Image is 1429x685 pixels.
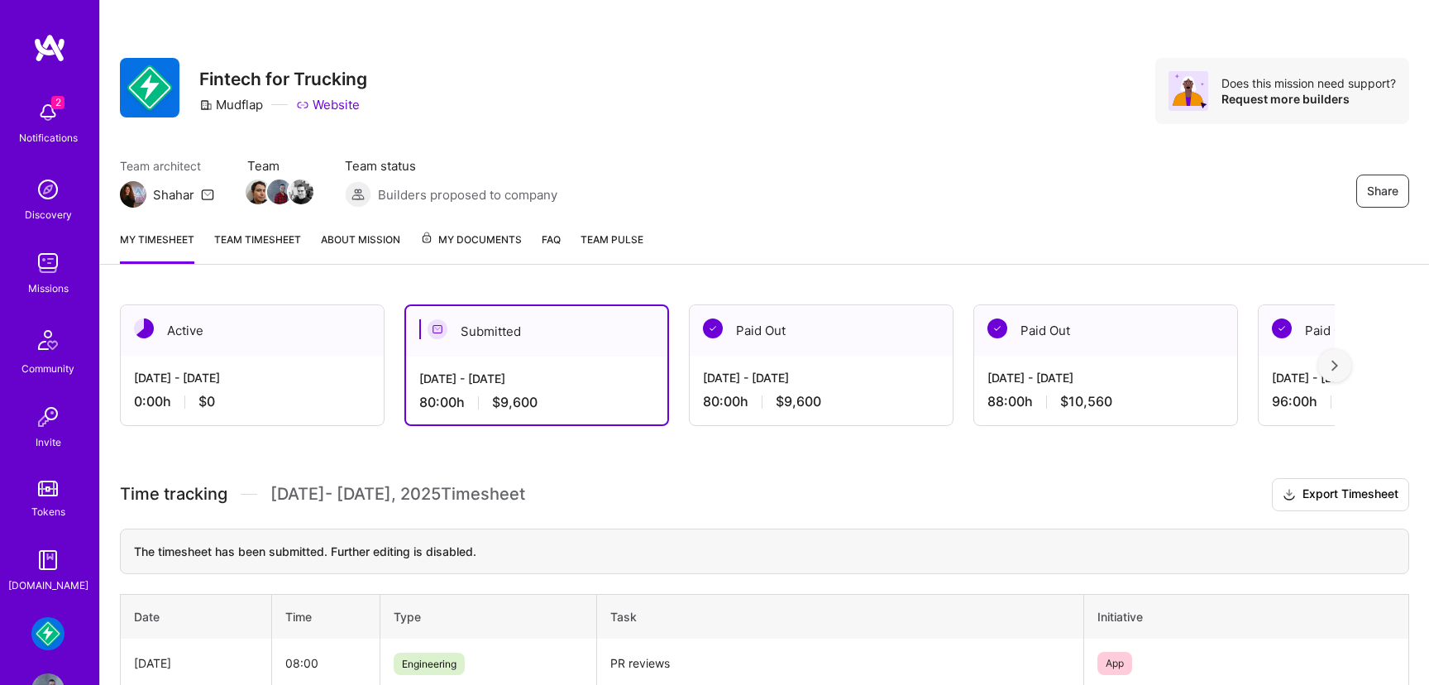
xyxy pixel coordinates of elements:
span: Share [1367,183,1398,199]
img: Paid Out [987,319,1007,338]
span: $9,600 [492,394,538,411]
span: $0 [198,393,215,410]
span: [DATE] - [DATE] , 2025 Timesheet [270,484,525,505]
a: My Documents [420,231,522,264]
a: Team Pulse [581,231,643,264]
span: $9,600 [776,393,821,410]
span: Team Pulse [581,233,643,246]
img: discovery [31,173,65,206]
div: 0:00 h [134,393,370,410]
i: icon Mail [201,188,214,201]
img: tokens [38,481,58,496]
button: Export Timesheet [1272,478,1409,511]
div: [DATE] - [DATE] [987,369,1224,386]
div: Missions [28,280,69,297]
h3: Fintech for Trucking [199,69,367,89]
img: guide book [31,544,65,577]
a: Team Member Avatar [290,178,312,206]
a: Mudflap: Fintech for Trucking [27,617,69,650]
img: Community [28,320,68,360]
a: Team Member Avatar [247,178,269,206]
img: logo [33,33,66,63]
img: Team Member Avatar [267,180,292,204]
a: FAQ [542,231,561,264]
a: Team Member Avatar [269,178,290,206]
img: Paid Out [1272,319,1292,338]
a: About Mission [321,231,400,264]
img: Avatar [1169,71,1208,111]
a: Website [296,96,360,113]
img: Team Architect [120,181,146,208]
img: Active [134,319,154,338]
div: 80:00 h [419,394,654,411]
th: Time [272,594,380,639]
img: Paid Out [703,319,723,338]
div: Active [121,305,384,356]
img: Builders proposed to company [345,181,371,208]
span: Engineering [394,653,465,675]
div: Tokens [31,503,65,520]
img: teamwork [31,247,65,280]
span: Builders proposed to company [378,186,557,204]
span: Team architect [120,157,214,175]
span: Team status [345,157,557,175]
img: Mudflap: Fintech for Trucking [31,617,65,650]
span: $10,560 [1060,393,1112,410]
div: [DATE] - [DATE] [419,370,654,387]
div: Invite [36,434,61,451]
a: My timesheet [120,231,194,264]
a: Team timesheet [214,231,301,264]
span: 2 [51,96,65,109]
img: Submitted [428,319,447,339]
div: 80:00 h [703,393,939,410]
span: App [1097,652,1132,675]
div: Mudflap [199,96,263,113]
div: Does this mission need support? [1221,75,1396,91]
div: Paid Out [974,305,1237,356]
img: bell [31,96,65,129]
div: Notifications [19,129,78,146]
div: [DATE] - [DATE] [134,369,370,386]
th: Date [121,594,272,639]
div: Shahar [153,186,194,204]
span: My Documents [420,231,522,249]
img: Team Member Avatar [246,180,270,204]
div: Paid Out [690,305,953,356]
div: [DATE] - [DATE] [703,369,939,386]
div: Request more builders [1221,91,1396,107]
div: The timesheet has been submitted. Further editing is disabled. [120,529,1409,574]
div: Submitted [406,306,667,357]
i: icon CompanyGray [199,98,213,112]
div: Discovery [25,206,72,223]
img: Team Member Avatar [289,180,313,204]
i: icon Download [1283,486,1296,504]
th: Initiative [1084,594,1409,639]
div: [DATE] [134,654,258,672]
div: Community [22,360,74,377]
th: Type [380,594,597,639]
img: Invite [31,400,65,434]
div: 88:00 h [987,393,1224,410]
span: Time tracking [120,484,227,505]
div: [DOMAIN_NAME] [8,577,88,594]
span: Team [247,157,312,175]
img: right [1331,360,1338,371]
img: Company Logo [120,58,179,117]
th: Task [597,594,1084,639]
button: Share [1356,175,1409,208]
